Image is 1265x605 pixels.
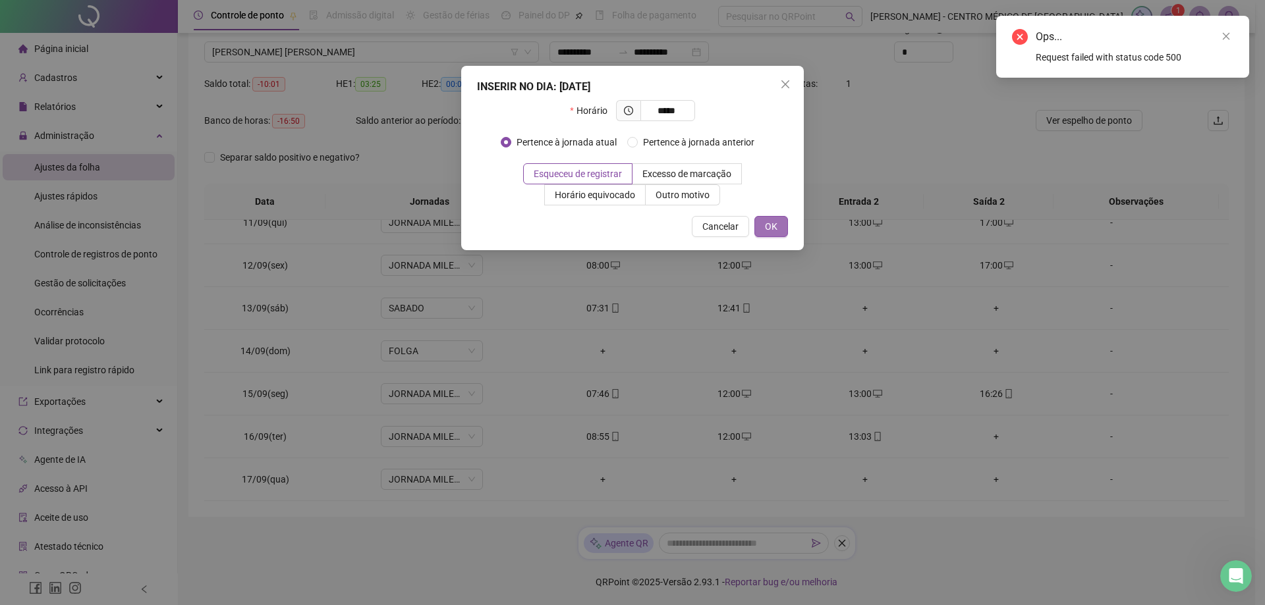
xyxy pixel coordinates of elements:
iframe: Intercom live chat [1220,560,1252,592]
div: Ops... [1036,29,1233,45]
span: close [780,79,791,90]
span: Pertence à jornada atual [511,135,622,149]
button: OK [754,216,788,237]
span: Excesso de marcação [642,169,731,179]
span: close-circle [1012,29,1028,45]
span: Horário equivocado [555,190,635,200]
span: Pertence à jornada anterior [638,135,760,149]
span: Cancelar [702,219,739,234]
label: Horário [570,100,615,121]
span: close [1222,32,1231,41]
span: Outro motivo [656,190,710,200]
span: OK [765,219,777,234]
button: Cancelar [692,216,749,237]
span: Esqueceu de registrar [534,169,622,179]
button: Close [775,74,796,95]
div: INSERIR NO DIA : [DATE] [477,79,788,95]
a: Close [1219,29,1233,43]
span: clock-circle [624,106,633,115]
div: Request failed with status code 500 [1036,50,1233,65]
